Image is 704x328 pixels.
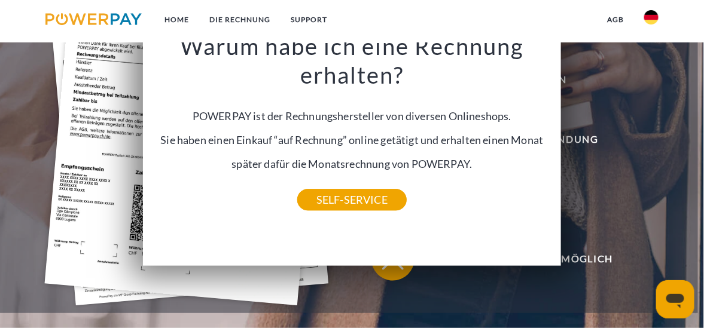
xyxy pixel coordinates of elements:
[281,9,337,30] a: SUPPORT
[297,189,407,211] a: SELF-SERVICE
[597,9,634,30] a: agb
[356,235,667,283] a: Rechnungskauf nicht möglich
[371,238,651,281] button: Rechnungskauf nicht möglich
[154,9,199,30] a: Home
[644,10,659,24] img: de
[45,13,142,25] img: logo-powerpay.svg
[656,280,694,318] iframe: Schaltfläche zum Öffnen des Messaging-Fensters
[199,9,281,30] a: DIE RECHNUNG
[149,33,554,201] div: POWERPAY ist der Rechnungshersteller von diversen Onlineshops. Sie haben einen Einkauf “auf Rechn...
[149,33,554,90] h3: Warum habe ich eine Rechnung erhalten?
